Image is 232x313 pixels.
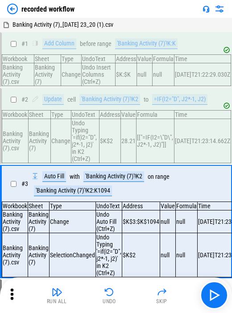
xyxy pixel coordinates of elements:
[50,119,71,163] td: Change
[95,284,124,306] button: Undo
[21,5,75,13] div: recorded workflow
[121,137,136,144] div: 28.21
[2,233,28,277] td: Banking Activity (7).csv
[50,202,96,210] td: Type
[176,251,197,259] div: null
[80,41,96,47] div: before
[42,171,66,182] div: Auto Fill
[136,111,174,119] td: Formula
[28,210,50,233] td: Banking Activity (7)
[176,202,198,210] td: Formula
[50,210,96,233] td: Change
[34,55,61,63] td: Sheet
[82,63,116,86] td: Undo Insert Columns (Ctrl+Z)
[103,299,116,304] div: Undo
[137,134,174,148] div: [["=IF(I2=\"D\", J2*-1, J2)"]]
[52,287,62,297] img: Run All
[174,119,231,163] td: [DATE]T21:23:14.662Z
[12,21,113,28] span: Banking Activity (7)_[DATE] 23_20 (1).csv
[61,55,82,63] td: Type
[174,63,231,86] td: [DATE]T21:22:29.030Z
[2,202,28,210] td: Workbook
[21,40,28,47] span: # 1
[161,251,175,259] div: null
[115,55,137,63] td: Address
[152,94,207,105] div: =IF(I2="D", J2*-1, J2)
[115,38,178,49] div: 'Banking Activity (7)'!K:K
[152,55,174,63] td: Formula
[2,111,29,119] td: Workbook
[21,180,28,187] span: # 3
[115,63,137,86] td: $K:$K
[42,94,64,105] div: Update
[99,119,120,163] td: $K$2
[203,5,210,12] img: Support
[156,299,167,304] div: Skip
[104,287,115,297] img: Undo
[99,111,120,119] td: Address
[207,288,221,302] img: Main button
[28,202,50,210] td: Sheet
[2,119,29,163] td: Banking Activity (7).csv
[2,55,34,63] td: Workbook
[50,111,71,119] td: Type
[137,55,152,63] td: Value
[97,41,112,47] div: range
[161,218,175,225] div: null
[2,210,28,233] td: Banking Activity (7).csv
[28,233,50,277] td: Banking Activity (7)
[70,173,80,180] div: with
[144,96,149,103] div: to
[148,173,154,180] div: on
[160,202,176,210] td: Value
[96,210,122,233] td: Undo Auto Fill (Ctrl+Z)
[79,94,140,105] div: 'Banking Activity (7)'!K2
[21,96,28,103] span: # 2
[34,185,112,196] div: 'Banking Activity (7)'!K2:K1094
[67,96,76,103] div: cell
[29,111,50,119] td: Sheet
[34,63,61,86] td: Banking Activity (7)
[42,38,76,49] div: Add Column
[96,233,122,277] td: Undo Typing '=if(i2="D", j2*-1, j2)' in K2 (Ctrl+Z)
[29,119,50,163] td: Banking Activity (7)
[61,63,82,86] td: Change
[153,71,174,78] div: null
[137,71,152,78] div: null
[83,171,144,182] div: 'Banking Activity (7)'!K2
[82,55,116,63] td: UndoText
[155,173,170,180] div: range
[96,202,122,210] td: UndoText
[50,233,96,277] td: SelectionChanged
[43,284,71,306] button: Run All
[214,4,225,14] img: Settings menu
[122,202,160,210] td: Address
[157,287,167,297] img: Skip
[148,284,176,306] button: Skip
[120,111,136,119] td: Value
[47,299,67,304] div: Run All
[2,63,34,86] td: Banking Activity (7).csv
[71,119,99,163] td: Undo Typing '=if(i2="D", j2*-1, j2)' in K2 (Ctrl+Z)
[7,4,18,14] img: Back
[122,233,160,277] td: $K$2
[71,111,99,119] td: UndoText
[174,111,231,119] td: Time
[176,218,197,225] div: null
[122,210,160,233] td: $K$3:$K$1094
[174,55,231,63] td: Time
